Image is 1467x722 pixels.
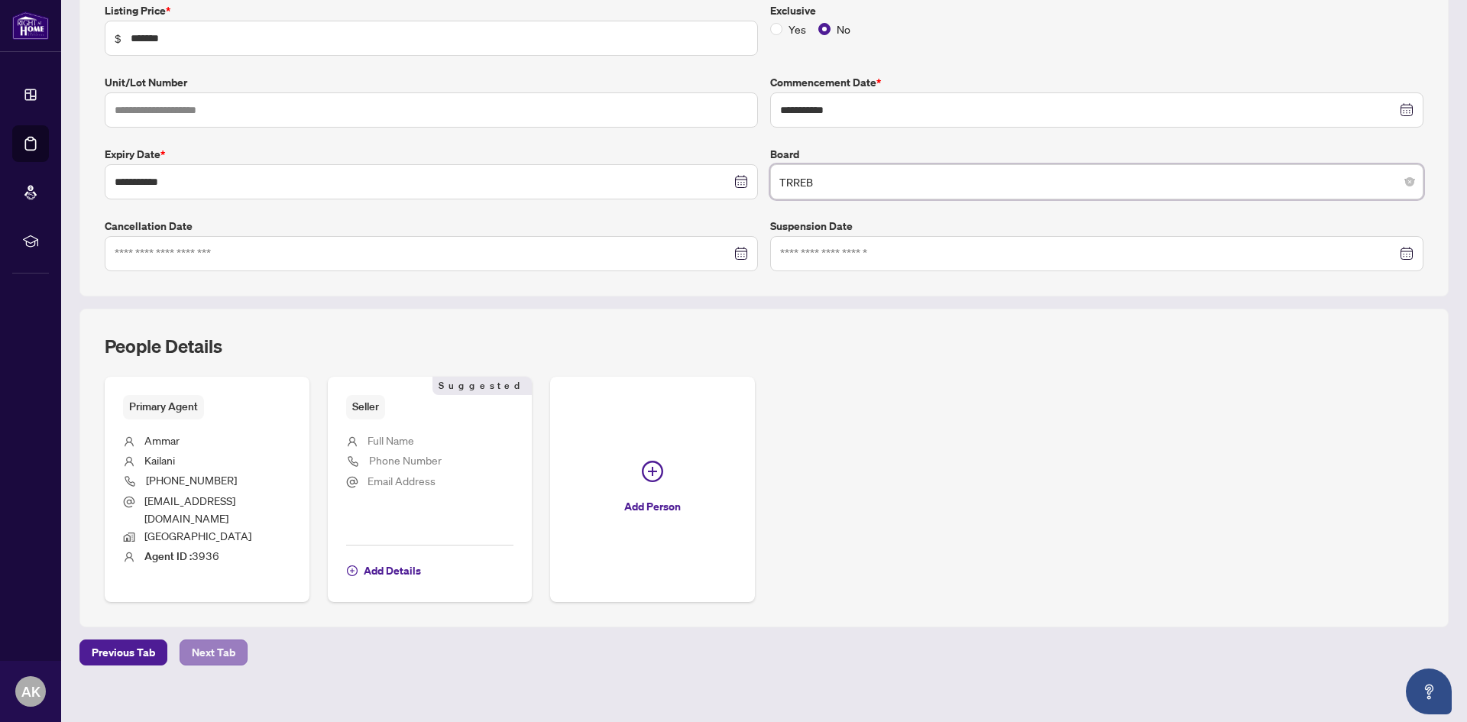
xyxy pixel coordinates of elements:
[770,74,1423,91] label: Commencement Date
[1405,177,1414,186] span: close-circle
[115,30,121,47] span: $
[144,433,180,447] span: Ammar
[144,549,192,563] b: Agent ID :
[144,529,251,542] span: [GEOGRAPHIC_DATA]
[770,218,1423,235] label: Suspension Date
[368,474,436,487] span: Email Address
[105,74,758,91] label: Unit/Lot Number
[782,21,812,37] span: Yes
[346,395,385,419] span: Seller
[550,377,755,602] button: Add Person
[144,453,175,467] span: Kailani
[105,334,222,358] h2: People Details
[144,494,235,525] span: [EMAIL_ADDRESS][DOMAIN_NAME]
[1406,669,1452,714] button: Open asap
[770,146,1423,163] label: Board
[12,11,49,40] img: logo
[180,639,248,665] button: Next Tab
[144,549,219,562] span: 3936
[368,433,414,447] span: Full Name
[770,2,1423,19] label: Exclusive
[105,2,758,19] label: Listing Price
[146,473,237,487] span: [PHONE_NUMBER]
[347,565,358,576] span: plus-circle
[105,146,758,163] label: Expiry Date
[432,377,532,395] span: Suggested
[642,461,663,482] span: plus-circle
[831,21,857,37] span: No
[192,640,235,665] span: Next Tab
[364,558,421,583] span: Add Details
[123,395,204,419] span: Primary Agent
[346,558,422,584] button: Add Details
[779,167,1414,196] span: TRREB
[105,218,758,235] label: Cancellation Date
[92,640,155,665] span: Previous Tab
[21,681,40,702] span: AK
[79,639,167,665] button: Previous Tab
[369,453,442,467] span: Phone Number
[624,494,681,519] span: Add Person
